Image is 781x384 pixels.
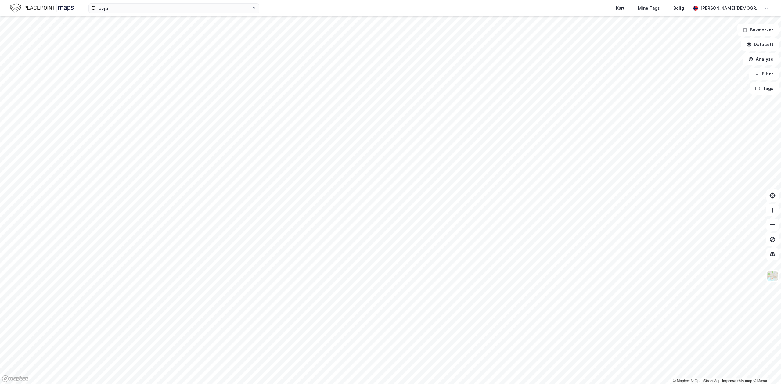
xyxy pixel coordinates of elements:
[767,270,778,282] img: Z
[750,82,779,95] button: Tags
[737,24,779,36] button: Bokmerker
[96,4,252,13] input: Søk på adresse, matrikkel, gårdeiere, leietakere eller personer
[750,355,781,384] div: Kontrollprogram for chat
[2,375,29,382] a: Mapbox homepage
[616,5,624,12] div: Kart
[10,3,74,13] img: logo.f888ab2527a4732fd821a326f86c7f29.svg
[749,68,779,80] button: Filter
[638,5,660,12] div: Mine Tags
[722,379,752,383] a: Improve this map
[741,38,779,51] button: Datasett
[673,5,684,12] div: Bolig
[691,379,721,383] a: OpenStreetMap
[750,355,781,384] iframe: Chat Widget
[700,5,761,12] div: [PERSON_NAME][DEMOGRAPHIC_DATA]
[743,53,779,65] button: Analyse
[673,379,690,383] a: Mapbox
